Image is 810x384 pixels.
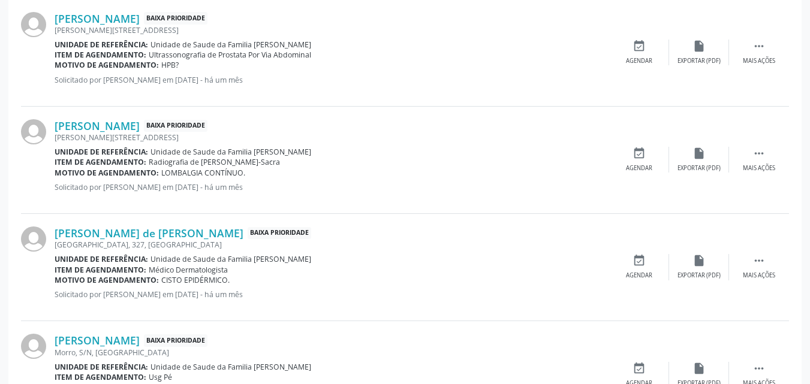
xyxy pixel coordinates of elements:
i:  [752,40,766,53]
span: Baixa Prioridade [144,120,207,132]
div: Agendar [626,271,652,280]
div: [PERSON_NAME][STREET_ADDRESS] [55,132,609,143]
b: Unidade de referência: [55,254,148,264]
b: Unidade de referência: [55,147,148,157]
span: Baixa Prioridade [144,12,207,25]
span: Unidade de Saude da Familia [PERSON_NAME] [150,40,311,50]
span: HPB? [161,60,179,70]
span: Unidade de Saude da Familia [PERSON_NAME] [150,147,311,157]
span: Baixa Prioridade [248,227,311,240]
span: Ultrassonografia de Prostata Por Via Abdominal [149,50,311,60]
a: [PERSON_NAME] [55,119,140,132]
i: insert_drive_file [692,254,706,267]
i:  [752,362,766,375]
span: Unidade de Saude da Familia [PERSON_NAME] [150,254,311,264]
div: Mais ações [743,271,775,280]
b: Motivo de agendamento: [55,275,159,285]
i:  [752,254,766,267]
div: [GEOGRAPHIC_DATA], 327, [GEOGRAPHIC_DATA] [55,240,609,250]
i: event_available [633,147,646,160]
div: Exportar (PDF) [677,164,721,173]
b: Item de agendamento: [55,157,146,167]
a: [PERSON_NAME] [55,12,140,25]
span: Baixa Prioridade [144,334,207,347]
p: Solicitado por [PERSON_NAME] em [DATE] - há um mês [55,289,609,300]
img: img [21,119,46,144]
span: Unidade de Saude da Familia [PERSON_NAME] [150,362,311,372]
img: img [21,12,46,37]
span: Radiografia de [PERSON_NAME]-Sacra [149,157,280,167]
b: Unidade de referência: [55,362,148,372]
i: insert_drive_file [692,40,706,53]
span: CISTO EPIDÉRMICO. [161,275,230,285]
p: Solicitado por [PERSON_NAME] em [DATE] - há um mês [55,182,609,192]
span: LOMBALGIA CONTÍNUO. [161,168,245,178]
b: Unidade de referência: [55,40,148,50]
div: Morro, S/N, [GEOGRAPHIC_DATA] [55,347,609,358]
i:  [752,147,766,160]
div: Mais ações [743,164,775,173]
div: Agendar [626,164,652,173]
i: insert_drive_file [692,362,706,375]
img: img [21,226,46,252]
div: Exportar (PDF) [677,57,721,65]
div: [PERSON_NAME][STREET_ADDRESS] [55,25,609,35]
b: Motivo de agendamento: [55,168,159,178]
div: Exportar (PDF) [677,271,721,280]
span: Médico Dermatologista [149,265,228,275]
span: Usg Pé [149,372,172,382]
div: Agendar [626,57,652,65]
div: Mais ações [743,57,775,65]
b: Item de agendamento: [55,50,146,60]
i: event_available [633,362,646,375]
b: Item de agendamento: [55,372,146,382]
i: event_available [633,254,646,267]
b: Item de agendamento: [55,265,146,275]
i: insert_drive_file [692,147,706,160]
p: Solicitado por [PERSON_NAME] em [DATE] - há um mês [55,75,609,85]
a: [PERSON_NAME] [55,334,140,347]
b: Motivo de agendamento: [55,60,159,70]
a: [PERSON_NAME] de [PERSON_NAME] [55,226,243,240]
i: event_available [633,40,646,53]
